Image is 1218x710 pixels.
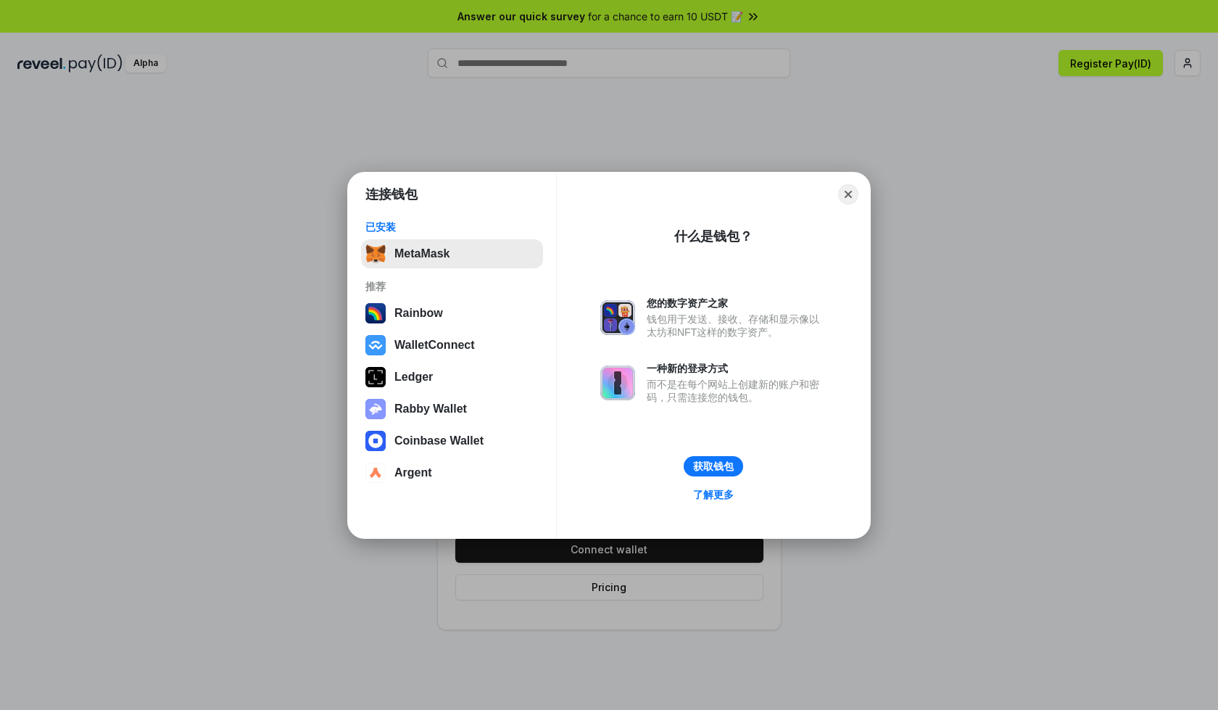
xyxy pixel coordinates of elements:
[647,313,826,339] div: 钱包用于发送、接收、存储和显示像以太坊和NFT这样的数字资产。
[365,431,386,451] img: svg+xml,%3Csvg%20width%3D%2228%22%20height%3D%2228%22%20viewBox%3D%220%200%2028%2028%22%20fill%3D...
[838,184,858,205] button: Close
[394,403,467,416] div: Rabby Wallet
[394,307,443,320] div: Rainbow
[365,220,539,234] div: 已安装
[365,399,386,419] img: svg+xml,%3Csvg%20xmlns%3D%22http%3A%2F%2Fwww.w3.org%2F2000%2Fsvg%22%20fill%3D%22none%22%20viewBox...
[684,456,743,476] button: 获取钱包
[365,303,386,323] img: svg+xml,%3Csvg%20width%3D%22120%22%20height%3D%22120%22%20viewBox%3D%220%200%20120%20120%22%20fil...
[693,460,734,473] div: 获取钱包
[394,466,432,479] div: Argent
[647,297,826,310] div: 您的数字资产之家
[394,339,475,352] div: WalletConnect
[361,239,543,268] button: MetaMask
[361,363,543,392] button: Ledger
[365,186,418,203] h1: 连接钱包
[361,331,543,360] button: WalletConnect
[365,335,386,355] img: svg+xml,%3Csvg%20width%3D%2228%22%20height%3D%2228%22%20viewBox%3D%220%200%2028%2028%22%20fill%3D...
[600,300,635,335] img: svg+xml,%3Csvg%20xmlns%3D%22http%3A%2F%2Fwww.w3.org%2F2000%2Fsvg%22%20fill%3D%22none%22%20viewBox...
[600,366,635,400] img: svg+xml,%3Csvg%20xmlns%3D%22http%3A%2F%2Fwww.w3.org%2F2000%2Fsvg%22%20fill%3D%22none%22%20viewBox...
[693,488,734,501] div: 了解更多
[394,371,433,384] div: Ledger
[361,395,543,424] button: Rabby Wallet
[394,434,484,447] div: Coinbase Wallet
[361,458,543,487] button: Argent
[647,362,826,375] div: 一种新的登录方式
[647,378,826,404] div: 而不是在每个网站上创建新的账户和密码，只需连接您的钱包。
[365,280,539,293] div: 推荐
[361,426,543,455] button: Coinbase Wallet
[361,299,543,328] button: Rainbow
[674,228,753,245] div: 什么是钱包？
[365,367,386,387] img: svg+xml,%3Csvg%20xmlns%3D%22http%3A%2F%2Fwww.w3.org%2F2000%2Fsvg%22%20width%3D%2228%22%20height%3...
[394,247,449,260] div: MetaMask
[365,244,386,264] img: svg+xml,%3Csvg%20fill%3D%22none%22%20height%3D%2233%22%20viewBox%3D%220%200%2035%2033%22%20width%...
[365,463,386,483] img: svg+xml,%3Csvg%20width%3D%2228%22%20height%3D%2228%22%20viewBox%3D%220%200%2028%2028%22%20fill%3D...
[684,485,742,504] a: 了解更多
